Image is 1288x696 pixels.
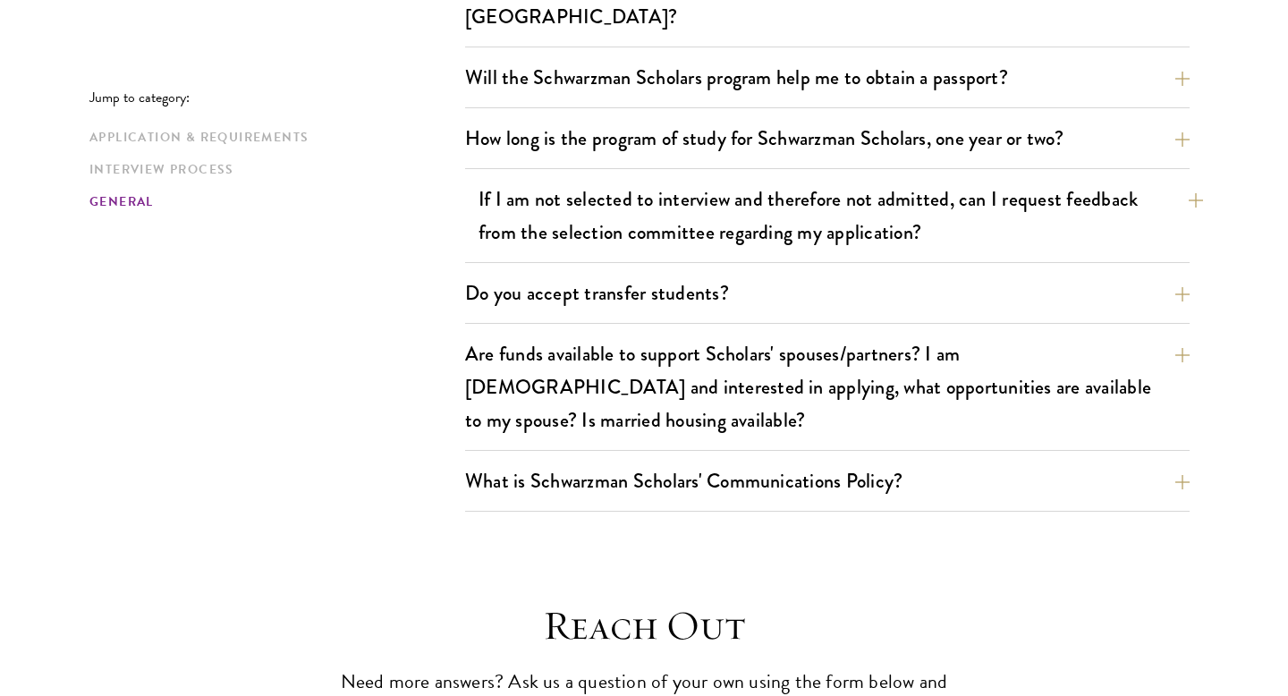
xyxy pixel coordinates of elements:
[89,160,454,179] a: Interview Process
[465,461,1190,501] button: What is Schwarzman Scholars' Communications Policy?
[479,179,1203,252] button: If I am not selected to interview and therefore not admitted, can I request feedback from the sel...
[465,57,1190,98] button: Will the Schwarzman Scholars program help me to obtain a passport?
[89,192,454,211] a: General
[465,118,1190,158] button: How long is the program of study for Schwarzman Scholars, one year or two?
[89,128,454,147] a: Application & Requirements
[465,334,1190,440] button: Are funds available to support Scholars' spouses/partners? I am [DEMOGRAPHIC_DATA] and interested...
[89,89,465,106] p: Jump to category:
[335,601,953,651] h3: Reach Out
[465,273,1190,313] button: Do you accept transfer students?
